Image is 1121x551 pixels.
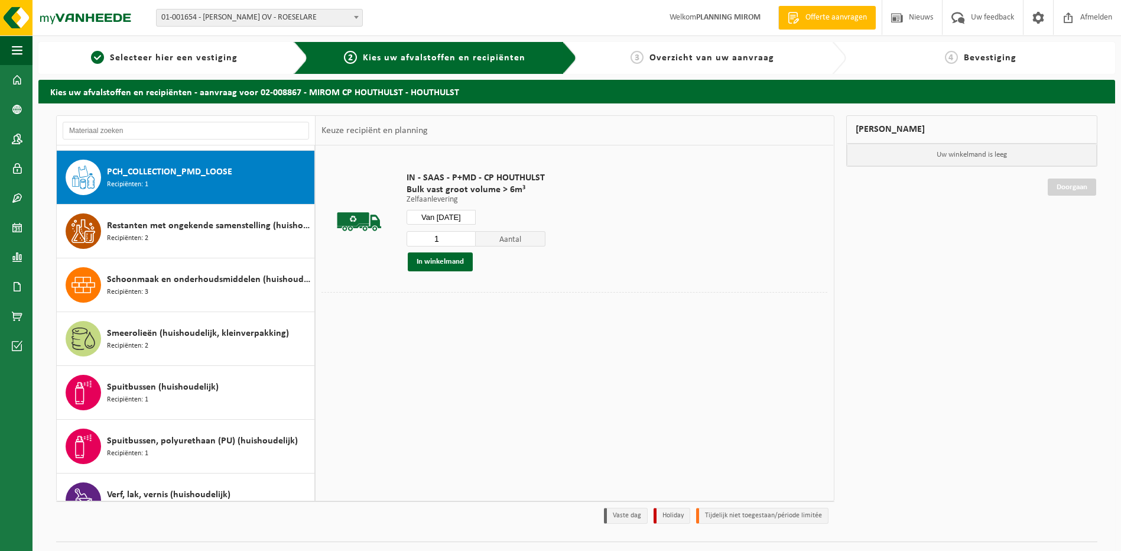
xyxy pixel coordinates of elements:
[107,434,298,448] span: Spuitbussen, polyurethaan (PU) (huishoudelijk)
[476,231,545,247] span: Aantal
[631,51,644,64] span: 3
[847,144,1097,166] p: Uw winkelmand is leeg
[407,172,545,184] span: IN - SAAS - P+MD - CP HOUTHULST
[408,252,473,271] button: In winkelmand
[1048,179,1096,196] a: Doorgaan
[846,115,1098,144] div: [PERSON_NAME]
[407,210,476,225] input: Selecteer datum
[107,219,311,233] span: Restanten met ongekende samenstelling (huishoudelijk)
[107,233,148,244] span: Recipiënten: 2
[649,53,774,63] span: Overzicht van uw aanvraag
[696,508,828,524] li: Tijdelijk niet toegestaan/période limitée
[407,184,545,196] span: Bulk vast groot volume > 6m³
[316,116,434,145] div: Keuze recipiënt en planning
[407,196,545,204] p: Zelfaanlevering
[110,53,238,63] span: Selecteer hier een vestiging
[107,273,311,287] span: Schoonmaak en onderhoudsmiddelen (huishoudelijk)
[802,12,870,24] span: Offerte aanvragen
[57,474,315,527] button: Verf, lak, vernis (huishoudelijk)
[91,51,104,64] span: 1
[57,205,315,258] button: Restanten met ongekende samenstelling (huishoudelijk) Recipiënten: 2
[654,508,690,524] li: Holiday
[57,366,315,420] button: Spuitbussen (huishoudelijk) Recipiënten: 1
[107,394,148,406] span: Recipiënten: 1
[778,6,876,30] a: Offerte aanvragen
[44,51,284,65] a: 1Selecteer hier een vestiging
[107,287,148,298] span: Recipiënten: 3
[156,9,363,27] span: 01-001654 - MIROM ROESELARE OV - ROESELARE
[57,151,315,205] button: PCH_COLLECTION_PMD_LOOSE Recipiënten: 1
[696,13,761,22] strong: PLANNING MIROM
[157,9,362,26] span: 01-001654 - MIROM ROESELARE OV - ROESELARE
[964,53,1016,63] span: Bevestiging
[107,326,289,341] span: Smeerolieën (huishoudelijk, kleinverpakking)
[344,51,357,64] span: 2
[107,165,232,179] span: PCH_COLLECTION_PMD_LOOSE
[38,80,1115,103] h2: Kies uw afvalstoffen en recipiënten - aanvraag voor 02-008867 - MIROM CP HOUTHULST - HOUTHULST
[107,341,148,352] span: Recipiënten: 2
[57,258,315,312] button: Schoonmaak en onderhoudsmiddelen (huishoudelijk) Recipiënten: 3
[107,448,148,459] span: Recipiënten: 1
[604,508,648,524] li: Vaste dag
[945,51,958,64] span: 4
[107,488,230,502] span: Verf, lak, vernis (huishoudelijk)
[107,179,148,190] span: Recipiënten: 1
[107,380,219,394] span: Spuitbussen (huishoudelijk)
[63,122,309,140] input: Materiaal zoeken
[57,420,315,474] button: Spuitbussen, polyurethaan (PU) (huishoudelijk) Recipiënten: 1
[363,53,525,63] span: Kies uw afvalstoffen en recipiënten
[57,312,315,366] button: Smeerolieën (huishoudelijk, kleinverpakking) Recipiënten: 2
